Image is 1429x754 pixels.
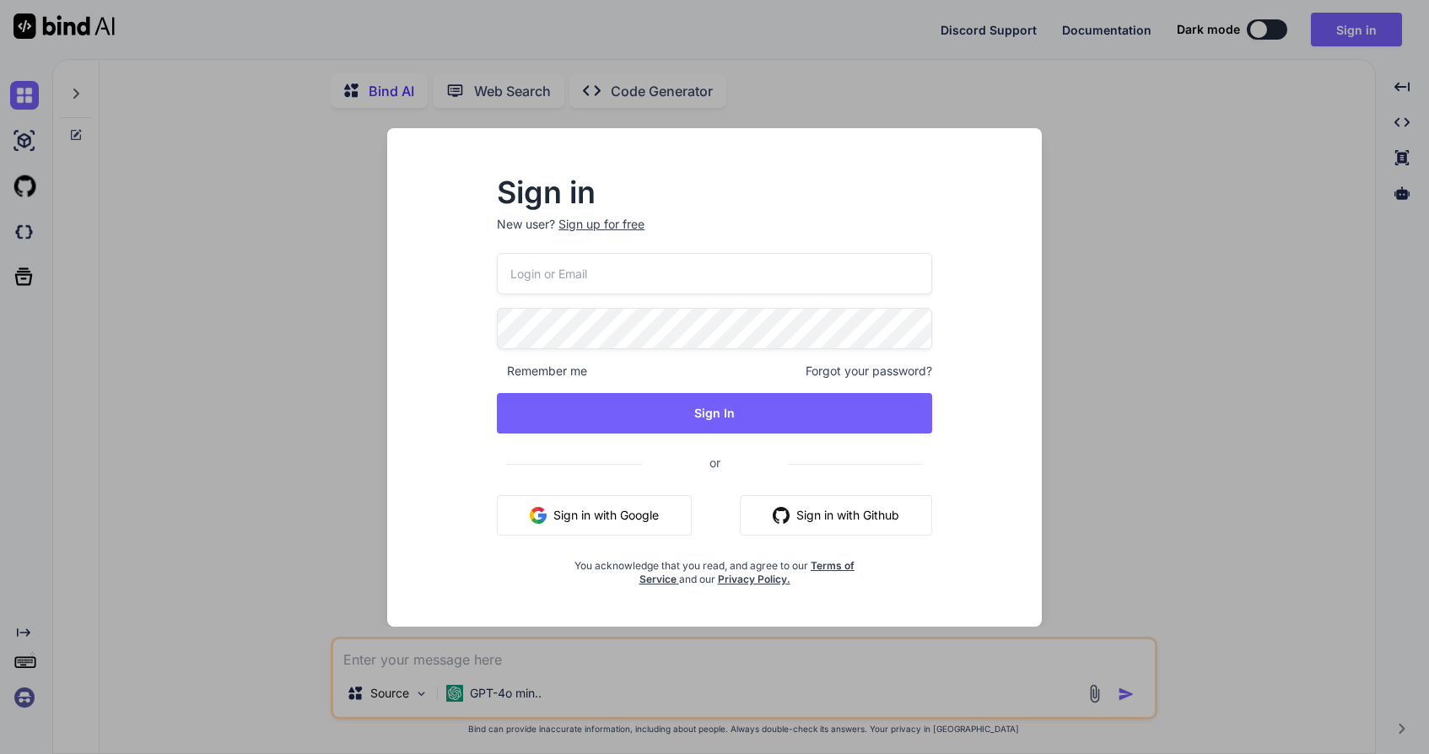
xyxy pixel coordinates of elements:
button: Sign in with Google [497,495,692,536]
input: Login or Email [497,253,932,294]
img: github [773,507,790,524]
h2: Sign in [497,179,932,206]
span: Forgot your password? [806,363,932,380]
span: Remember me [497,363,587,380]
span: or [642,442,788,483]
p: New user? [497,216,932,253]
a: Privacy Policy. [718,573,790,585]
img: google [530,507,547,524]
div: Sign up for free [558,216,644,233]
div: You acknowledge that you read, and agree to our and our [569,549,860,586]
button: Sign In [497,393,932,434]
a: Terms of Service [639,559,855,585]
button: Sign in with Github [740,495,932,536]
